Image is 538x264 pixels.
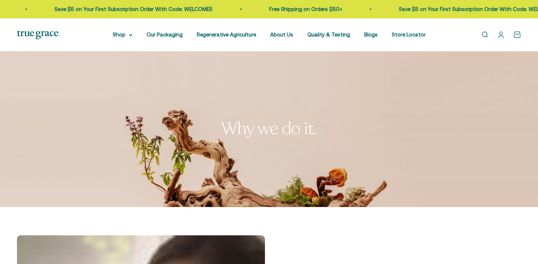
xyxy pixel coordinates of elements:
a: Regenerative Agriculture [197,31,256,38]
p: Save $5 on Your First Subscription Order With Code: WELCOME5 [53,5,212,13]
summary: Shop [113,30,132,39]
a: Blogs [364,31,378,38]
split-lines: Why we do it. [221,117,317,140]
a: Our Packaging [147,31,183,38]
a: Store Locator [392,31,426,38]
a: About Us [270,31,293,38]
a: Free Shipping on Orders $50+ [268,6,341,12]
a: Quality & Testing [307,31,350,38]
